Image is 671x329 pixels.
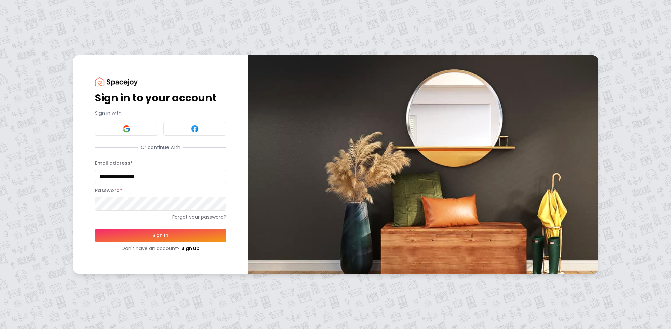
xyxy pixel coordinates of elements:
span: Or continue with [138,144,183,151]
div: Don't have an account? [95,245,226,252]
img: banner [248,55,598,274]
img: Spacejoy Logo [95,77,138,86]
button: Sign In [95,229,226,242]
a: Sign up [181,245,200,252]
h1: Sign in to your account [95,92,226,104]
label: Password [95,187,122,194]
img: Facebook signin [191,125,199,133]
img: Google signin [122,125,131,133]
label: Email address [95,160,133,166]
p: Sign in with [95,110,226,116]
a: Forgot your password? [95,214,226,220]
